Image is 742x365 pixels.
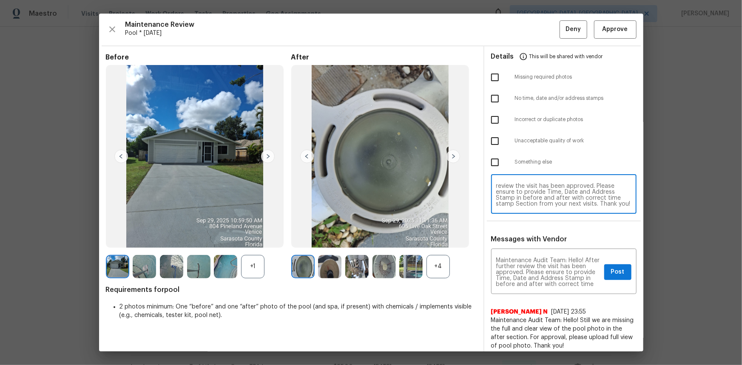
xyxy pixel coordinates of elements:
div: Missing required photos [484,67,643,88]
textarea: Maintenance Audit Team: Hello! After further review the visit has been approved. Please ensure to... [496,257,601,287]
span: [DATE] 23:55 [552,309,586,315]
span: Maintenance Review [125,20,560,29]
div: +1 [241,255,264,278]
div: +4 [426,255,450,278]
span: No time, date and/or address stamps [515,95,637,102]
span: Incorrect or duplicate photos [515,116,637,123]
span: This will be shared with vendor [529,46,603,67]
span: After [291,53,477,62]
span: Unacceptable quality of work [515,137,637,144]
span: Requirements for pool [106,286,477,294]
img: left-chevron-button-url [114,150,128,163]
span: Post [611,267,625,277]
span: [PERSON_NAME] N [491,308,548,316]
span: Deny [566,24,581,35]
span: Approve [603,24,628,35]
span: Missing required photos [515,74,637,81]
button: Approve [594,20,637,39]
div: Incorrect or duplicate photos [484,109,643,130]
div: No time, date and/or address stamps [484,88,643,109]
span: Something else [515,158,637,166]
button: Deny [560,20,587,39]
div: Unacceptable quality of work [484,130,643,152]
img: left-chevron-button-url [300,150,314,163]
span: Details [491,46,514,67]
span: Before [106,53,291,62]
img: right-chevron-button-url [446,150,460,163]
div: Something else [484,152,643,173]
li: 2 photos minimum: One “before” and one “after” photo of the pool (and spa, if present) with chemi... [119,303,477,320]
img: right-chevron-button-url [261,150,275,163]
span: Pool * [DATE] [125,29,560,37]
span: Maintenance Audit Team: Hello! Still we are missing the full and clear view of the pool photo in ... [491,316,637,350]
button: Post [604,264,631,280]
textarea: Maintenance Audit Team: Hello! After further review the visit has been approved. Please ensure to... [496,183,631,207]
span: Messages with Vendor [491,236,567,243]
